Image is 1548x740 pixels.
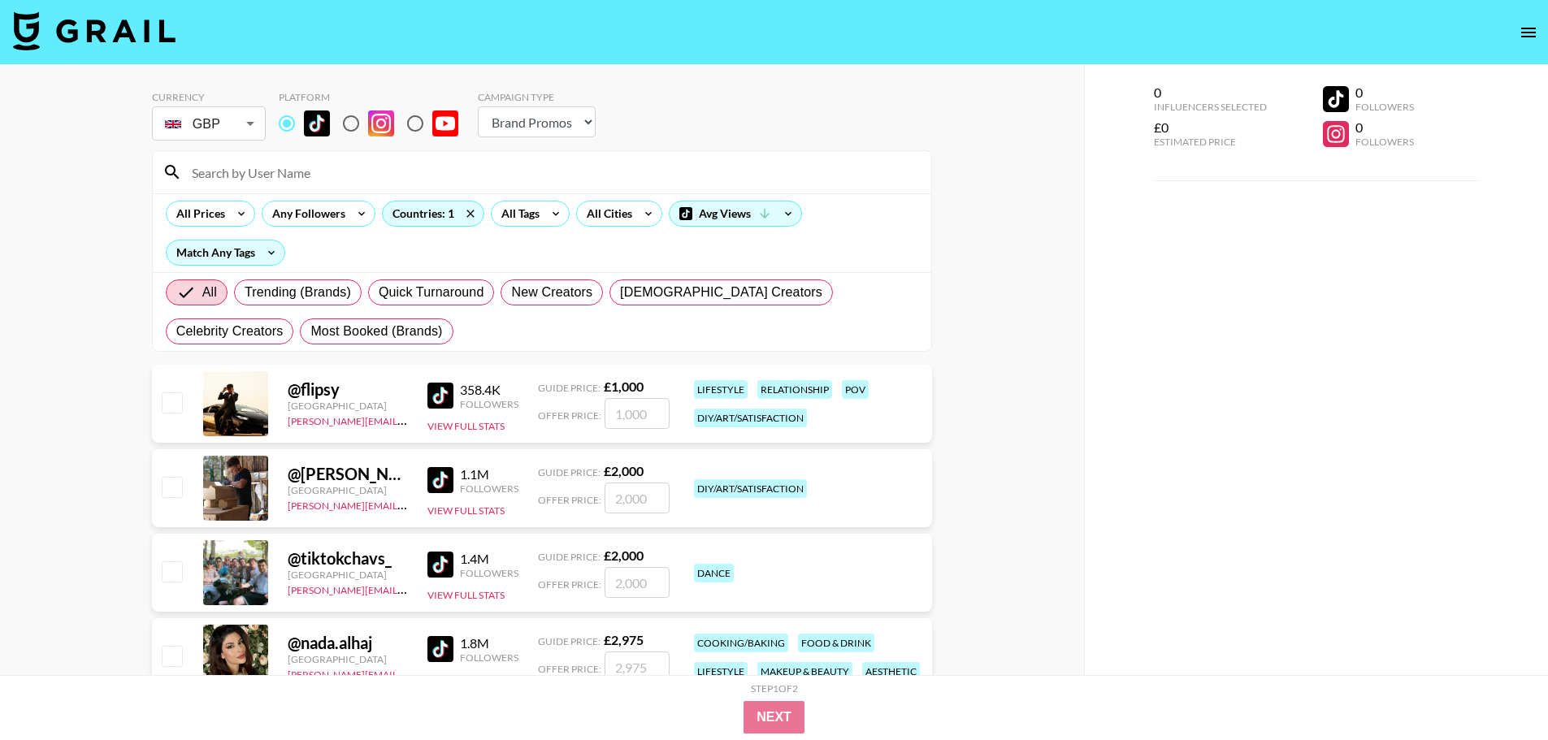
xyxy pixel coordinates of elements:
div: makeup & beauty [757,662,852,681]
div: pov [842,380,869,399]
div: Followers [1355,101,1414,113]
div: All Tags [492,201,543,226]
span: New Creators [511,283,592,302]
span: [DEMOGRAPHIC_DATA] Creators [620,283,822,302]
div: diy/art/satisfaction [694,409,807,427]
span: Guide Price: [538,382,601,394]
input: 2,975 [605,651,670,682]
div: GBP [155,110,262,138]
button: Next [744,701,804,734]
a: [PERSON_NAME][EMAIL_ADDRESS][DOMAIN_NAME] [288,496,528,512]
div: 0 [1355,84,1414,101]
img: TikTok [427,383,453,409]
input: 2,000 [605,567,670,598]
button: View Full Stats [427,673,505,686]
span: All [202,283,217,302]
button: View Full Stats [427,504,505,517]
div: @ [PERSON_NAME].gee__ [288,464,408,484]
div: Currency [152,91,266,103]
div: Followers [460,398,518,410]
strong: £ 2,000 [604,547,644,563]
span: Offer Price: [538,578,601,591]
span: Offer Price: [538,663,601,675]
div: All Prices [167,201,228,226]
input: 1,000 [605,398,670,429]
div: Followers [460,567,518,579]
img: Grail Talent [13,11,176,50]
div: lifestyle [694,380,748,399]
img: Instagram [368,110,394,136]
div: dance [694,564,734,582]
div: aesthetic [862,662,920,681]
div: Followers [1355,136,1414,148]
div: @ nada.alhaj [288,633,408,653]
button: open drawer [1512,16,1545,49]
span: Most Booked (Brands) [310,322,442,341]
div: Avg Views [670,201,801,226]
span: Guide Price: [538,635,601,647]
div: [GEOGRAPHIC_DATA] [288,484,408,496]
div: @ flipsy [288,379,408,400]
button: View Full Stats [427,420,505,432]
div: Countries: 1 [383,201,483,226]
div: relationship [757,380,832,399]
div: cooking/baking [694,634,788,652]
strong: £ 2,000 [604,463,644,478]
div: [GEOGRAPHIC_DATA] [288,569,408,581]
div: 1.1M [460,466,518,483]
div: Campaign Type [478,91,596,103]
span: Trending (Brands) [245,283,351,302]
div: Match Any Tags [167,240,284,265]
a: [PERSON_NAME][EMAIL_ADDRESS][DOMAIN_NAME] [288,665,528,681]
div: Followers [460,483,518,495]
div: 0 [1154,84,1267,101]
div: diy/art/satisfaction [694,479,807,498]
iframe: Drift Widget Chat Controller [1467,659,1528,721]
div: 358.4K [460,382,518,398]
input: 2,000 [605,483,670,513]
div: [GEOGRAPHIC_DATA] [288,400,408,412]
div: lifestyle [694,662,748,681]
strong: £ 1,000 [604,379,644,394]
div: 0 [1355,119,1414,136]
span: Guide Price: [538,466,601,478]
div: £0 [1154,119,1267,136]
span: Offer Price: [538,409,601,422]
span: Quick Turnaround [379,283,484,302]
a: [PERSON_NAME][EMAIL_ADDRESS][DOMAIN_NAME] [288,412,528,427]
div: Platform [279,91,471,103]
a: [PERSON_NAME][EMAIL_ADDRESS][DOMAIN_NAME] [288,581,528,596]
span: Guide Price: [538,551,601,563]
div: Followers [460,651,518,664]
div: food & drink [798,634,874,652]
div: Step 1 of 2 [751,682,798,695]
strong: £ 2,975 [604,632,644,647]
img: TikTok [427,467,453,493]
div: Influencers Selected [1154,101,1267,113]
div: Estimated Price [1154,136,1267,148]
span: Offer Price: [538,494,601,506]
img: TikTok [304,110,330,136]
div: [GEOGRAPHIC_DATA] [288,653,408,665]
div: Any Followers [262,201,349,226]
div: All Cities [577,201,635,226]
button: View Full Stats [427,589,505,601]
input: Search by User Name [182,159,921,185]
div: 1.4M [460,551,518,567]
span: Celebrity Creators [176,322,284,341]
img: YouTube [432,110,458,136]
img: TikTok [427,552,453,578]
div: 1.8M [460,635,518,651]
img: TikTok [427,636,453,662]
div: @ tiktokchavs_ [288,548,408,569]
